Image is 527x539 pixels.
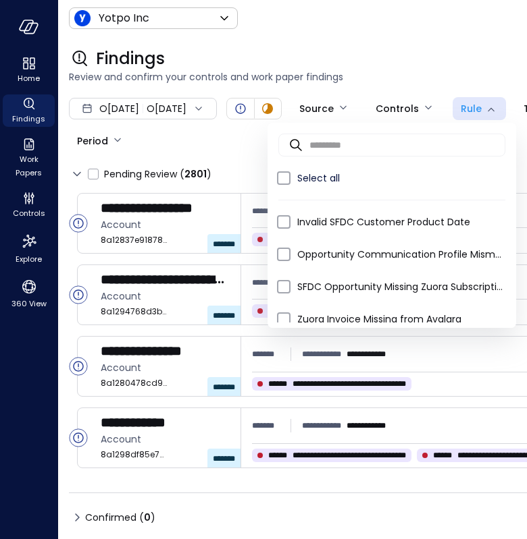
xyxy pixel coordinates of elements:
[297,171,505,186] span: Select all
[297,312,505,327] span: Zuora Invoice Missing from Avalara
[297,248,505,262] span: Opportunity Communication Profile Mismatch to Zuora
[297,280,505,294] span: SFDC Opportunity Missing Zuora Subscription
[297,215,505,229] span: Invalid SFDC Customer Product Date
